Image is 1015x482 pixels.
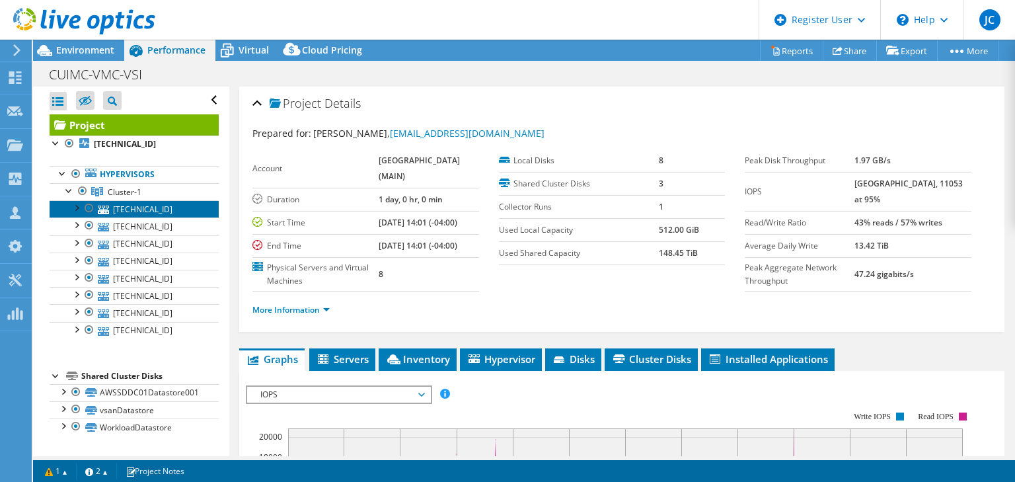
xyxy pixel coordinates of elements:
span: Cluster-1 [108,186,141,198]
span: JC [979,9,1000,30]
span: Virtual [239,44,269,56]
a: Project Notes [116,463,194,479]
label: Peak Disk Throughput [745,154,854,167]
a: [EMAIL_ADDRESS][DOMAIN_NAME] [390,127,545,140]
b: 8 [379,268,383,280]
a: Project [50,114,219,136]
a: [TECHNICAL_ID] [50,322,219,339]
label: IOPS [745,185,854,198]
a: Hypervisors [50,166,219,183]
label: Local Disks [499,154,659,167]
label: Prepared for: [252,127,311,140]
label: Account [252,162,379,175]
text: Read IOPS [919,412,954,421]
b: 512.00 GiB [659,224,699,235]
text: 20000 [259,431,282,442]
h1: CUIMC-VMC-VSI [43,67,163,82]
label: Shared Cluster Disks [499,177,659,190]
a: [TECHNICAL_ID] [50,287,219,304]
text: 18000 [259,452,282,463]
b: [TECHNICAL_ID] [94,138,156,149]
a: AWSSDDC01Datastore001 [50,384,219,401]
span: Installed Applications [708,352,828,366]
label: Peak Aggregate Network Throughput [745,261,854,288]
a: Share [823,40,877,61]
span: Environment [56,44,114,56]
label: Used Shared Capacity [499,247,659,260]
a: Cluster-1 [50,183,219,200]
span: Cloud Pricing [302,44,362,56]
b: [DATE] 14:01 (-04:00) [379,217,457,228]
span: Performance [147,44,206,56]
span: IOPS [254,387,424,403]
a: Export [876,40,938,61]
span: [PERSON_NAME], [313,127,545,140]
label: Average Daily Write [745,239,854,253]
a: 1 [36,463,77,479]
a: [TECHNICAL_ID] [50,235,219,253]
a: [TECHNICAL_ID] [50,304,219,321]
b: 43% reads / 57% writes [854,217,942,228]
b: [GEOGRAPHIC_DATA] (MAIN) [379,155,460,182]
b: 148.45 TiB [659,247,698,259]
a: [TECHNICAL_ID] [50,270,219,287]
b: 1.97 GB/s [854,155,891,166]
a: [TECHNICAL_ID] [50,218,219,235]
label: Duration [252,193,379,206]
a: Reports [760,40,823,61]
span: Project [270,97,321,110]
label: Collector Runs [499,200,659,214]
a: 2 [76,463,117,479]
a: [TECHNICAL_ID] [50,136,219,153]
svg: \n [897,14,909,26]
label: End Time [252,239,379,253]
span: Inventory [385,352,450,366]
span: Servers [316,352,369,366]
span: Cluster Disks [611,352,691,366]
b: [DATE] 14:01 (-04:00) [379,240,457,251]
label: Physical Servers and Virtual Machines [252,261,379,288]
b: 3 [659,178,663,189]
span: Hypervisor [467,352,535,366]
b: 1 [659,201,663,212]
b: 1 day, 0 hr, 0 min [379,194,443,205]
div: Shared Cluster Disks [81,368,219,384]
a: vsanDatastore [50,401,219,419]
text: Write IOPS [854,412,891,421]
a: [TECHNICAL_ID] [50,200,219,218]
span: Disks [552,352,595,366]
a: [TECHNICAL_ID] [50,253,219,270]
span: Details [324,95,361,111]
a: More Information [252,304,330,315]
label: Start Time [252,216,379,229]
label: Used Local Capacity [499,223,659,237]
span: Graphs [246,352,298,366]
b: 13.42 TiB [854,240,889,251]
label: Read/Write Ratio [745,216,854,229]
b: [GEOGRAPHIC_DATA], 11053 at 95% [854,178,963,205]
a: More [937,40,998,61]
b: 47.24 gigabits/s [854,268,914,280]
b: 8 [659,155,663,166]
a: WorkloadDatastore [50,419,219,436]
